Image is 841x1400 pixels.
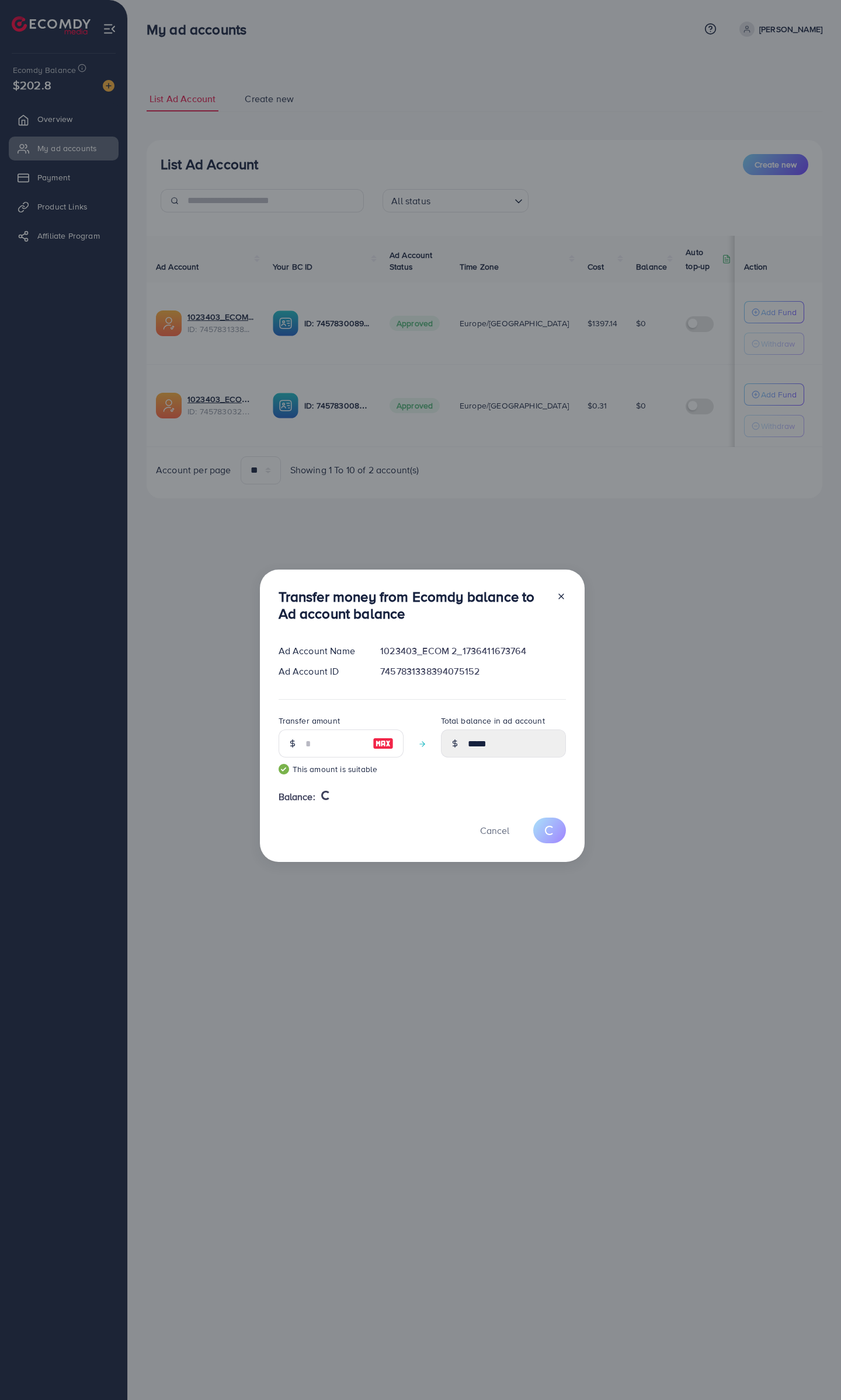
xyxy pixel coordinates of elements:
div: Ad Account Name [269,644,371,658]
div: Ad Account ID [269,665,371,678]
button: Cancel [465,818,524,843]
small: This amount is suitable [279,763,404,775]
div: 7457831338394075152 [371,665,575,678]
label: Transfer amount [279,715,340,727]
iframe: Chat [791,1347,832,1391]
img: guide [279,764,289,774]
label: Total balance in ad account [441,715,545,727]
h3: Transfer money from Ecomdy balance to Ad account balance [279,588,547,622]
span: Cancel [480,824,509,837]
span: Balance: [279,790,315,804]
img: image [373,736,394,750]
div: 1023403_ECOM 2_1736411673764 [371,644,575,658]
